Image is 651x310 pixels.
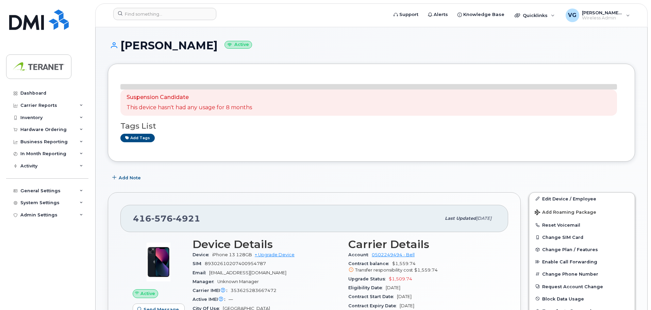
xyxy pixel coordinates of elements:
[224,41,252,49] small: Active
[397,294,412,299] span: [DATE]
[209,270,286,275] span: [EMAIL_ADDRESS][DOMAIN_NAME]
[529,268,635,280] button: Change Phone Number
[193,238,340,250] h3: Device Details
[476,216,491,221] span: [DATE]
[348,261,496,273] span: $1,559.74
[529,193,635,205] a: Edit Device / Employee
[120,134,155,142] a: Add tags
[386,285,400,290] span: [DATE]
[229,297,233,302] span: —
[255,252,295,257] a: + Upgrade Device
[193,297,229,302] span: Active IMEI
[348,261,392,266] span: Contract balance
[193,279,217,284] span: Manager
[120,122,622,130] h3: Tags List
[355,267,413,273] span: Transfer responsibility cost
[348,285,386,290] span: Eligibility Date
[529,219,635,231] button: Reset Voicemail
[348,238,496,250] h3: Carrier Details
[193,288,231,293] span: Carrier IMEI
[205,261,266,266] span: 89302610207400954787
[133,213,200,224] span: 416
[193,252,212,257] span: Device
[217,279,259,284] span: Unknown Manager
[372,252,415,257] a: 0502249494 - Bell
[151,213,173,224] span: 576
[348,252,372,257] span: Account
[138,242,179,282] img: image20231002-3703462-1ig824h.jpeg
[127,104,252,112] p: This device hasn't had any usage for 8 months
[348,276,389,281] span: Upgrade Status
[348,303,400,308] span: Contract Expiry Date
[529,243,635,256] button: Change Plan / Features
[389,276,412,281] span: $1,509.74
[529,205,635,219] button: Add Roaming Package
[348,294,397,299] span: Contract Start Date
[127,94,252,101] p: Suspension Candidate
[529,280,635,293] button: Request Account Change
[212,252,252,257] span: iPhone 13 128GB
[140,290,155,297] span: Active
[173,213,200,224] span: 4921
[414,267,438,273] span: $1,559.74
[119,175,141,181] span: Add Note
[445,216,476,221] span: Last updated
[108,39,635,51] h1: [PERSON_NAME]
[542,247,598,252] span: Change Plan / Features
[542,259,597,264] span: Enable Call Forwarding
[108,172,147,184] button: Add Note
[193,261,205,266] span: SIM
[193,270,209,275] span: Email
[535,210,596,216] span: Add Roaming Package
[529,231,635,243] button: Change SIM Card
[529,293,635,305] button: Block Data Usage
[400,303,414,308] span: [DATE]
[231,288,277,293] span: 353625283667472
[529,256,635,268] button: Enable Call Forwarding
